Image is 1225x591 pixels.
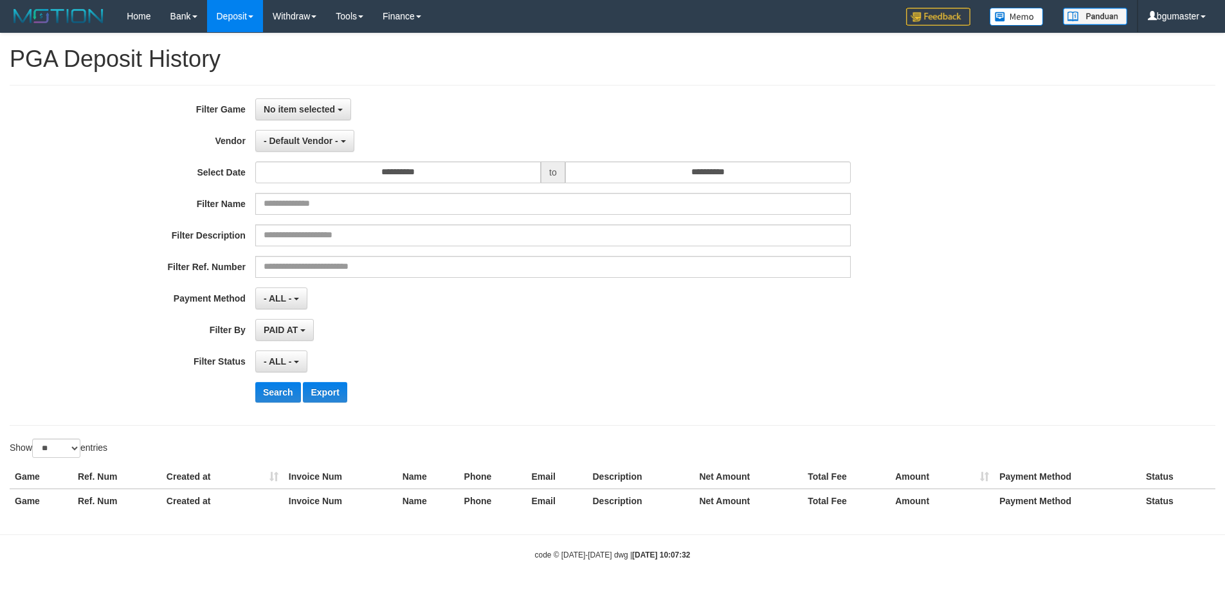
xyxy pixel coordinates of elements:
th: Game [10,489,73,513]
span: - ALL - [264,293,292,304]
img: MOTION_logo.png [10,6,107,26]
span: - ALL - [264,356,292,367]
th: Created at [161,489,284,513]
th: Phone [459,465,527,489]
select: Showentries [32,439,80,458]
th: Ref. Num [73,489,161,513]
span: to [541,161,565,183]
th: Status [1141,489,1215,513]
strong: [DATE] 10:07:32 [632,550,690,559]
span: PAID AT [264,325,298,335]
th: Description [587,489,694,513]
th: Name [397,465,459,489]
th: Ref. Num [73,465,161,489]
img: panduan.png [1063,8,1127,25]
img: Button%20Memo.svg [990,8,1044,26]
th: Status [1141,465,1215,489]
th: Email [527,489,588,513]
th: Game [10,465,73,489]
span: No item selected [264,104,335,114]
span: - Default Vendor - [264,136,338,146]
th: Phone [459,489,527,513]
label: Show entries [10,439,107,458]
th: Payment Method [994,465,1141,489]
th: Total Fee [803,489,890,513]
th: Name [397,489,459,513]
th: Amount [890,465,994,489]
th: Payment Method [994,489,1141,513]
button: PAID AT [255,319,314,341]
button: Search [255,382,301,403]
th: Net Amount [694,489,803,513]
th: Amount [890,489,994,513]
button: - ALL - [255,350,307,372]
th: Invoice Num [284,465,397,489]
th: Email [527,465,588,489]
img: Feedback.jpg [906,8,970,26]
th: Total Fee [803,465,890,489]
small: code © [DATE]-[DATE] dwg | [535,550,691,559]
button: - ALL - [255,287,307,309]
button: - Default Vendor - [255,130,354,152]
button: No item selected [255,98,351,120]
th: Description [587,465,694,489]
button: Export [303,382,347,403]
th: Invoice Num [284,489,397,513]
h1: PGA Deposit History [10,46,1215,72]
th: Net Amount [694,465,803,489]
th: Created at [161,465,284,489]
